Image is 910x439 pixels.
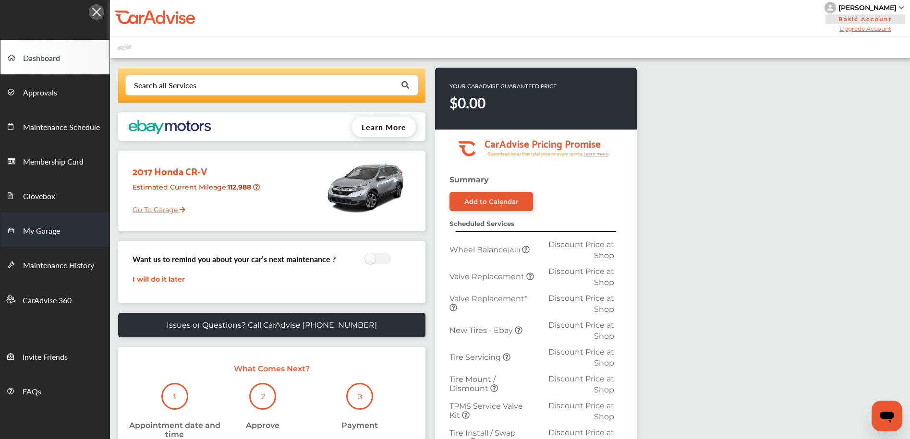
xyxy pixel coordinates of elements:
[0,143,109,178] a: Membership Card
[449,93,485,113] strong: $0.00
[128,421,222,439] div: Appointment date and time
[548,347,614,368] span: Discount Price at Shop
[825,14,905,24] span: Basic Account
[358,391,362,402] p: 3
[125,155,266,179] div: 2017 Honda CR-V
[548,294,614,314] span: Discount Price at Shop
[133,275,185,284] a: I will do it later
[341,421,378,430] div: Payment
[23,351,68,364] span: Invite Friends
[89,4,104,20] img: Icon.5fd9dcc7.svg
[548,401,614,421] span: Discount Price at Shop
[825,25,906,32] span: Upgrade Account
[133,253,336,264] h3: Want us to remind you about your car’s next maintenance ?
[0,178,109,213] a: Glovebox
[449,192,533,211] a: Add to Calendar
[23,87,57,99] span: Approvals
[449,353,503,362] span: Tire Servicing
[449,220,514,227] strong: Scheduled Services
[362,121,406,132] span: Learn More
[508,246,520,254] small: (All)
[825,2,836,13] img: knH8PDtVvWoAbQRylUukY18CTiRevjo20fAtgn5MLBQj4uumYvk2MzTtcAIzfGAtb1XOLVMAvhLuqoNAbL4reqehy0jehNKdM...
[449,402,523,420] span: TPMS Service Valve Kit
[128,364,416,373] p: What Comes Next?
[325,155,406,218] img: mobile_11795_st0640_046.jpg
[872,401,902,431] iframe: Button to launch messaging window
[125,198,185,216] a: Go To Garage
[0,109,109,143] a: Maintenance Schedule
[449,326,515,335] span: New Tires - Ebay
[0,213,109,247] a: My Garage
[134,82,196,89] div: Search all Services
[899,6,904,9] img: sCxJUJ+qAmfqhQGDUl18vwLg4ZYJ6CxN7XmbOMBAAAAAElFTkSuQmCC
[167,320,377,330] p: Issues or Questions? Call CarAdvise [PHONE_NUMBER]
[485,134,601,152] tspan: CarAdvise Pricing Promise
[246,421,279,430] div: Approve
[487,151,583,157] tspan: Guaranteed lower than retail price on every service.
[118,313,425,337] a: Issues or Questions? Call CarAdvise [PHONE_NUMBER]
[117,41,132,53] img: placeholder_car.fcab19be.svg
[23,260,94,272] span: Maintenance History
[449,294,527,303] span: Valve Replacement*
[172,391,177,402] p: 1
[838,3,897,12] div: [PERSON_NAME]
[23,225,60,237] span: My Garage
[548,240,614,260] span: Discount Price at Shop
[23,156,84,168] span: Membership Card
[449,375,496,393] span: Tire Mount / Dismount
[548,320,614,341] span: Discount Price at Shop
[0,247,109,282] a: Maintenance History
[23,386,41,398] span: FAQs
[0,74,109,109] a: Approvals
[23,295,72,307] span: CarAdvise 360
[464,198,519,205] div: Add to Calendar
[449,272,526,281] span: Valve Replacement
[228,183,253,191] strong: 112,988
[23,190,55,203] span: Glovebox
[0,40,109,74] a: Dashboard
[449,82,557,90] p: YOUR CARADVISE GUARANTEED PRICE
[261,391,265,402] p: 2
[548,267,614,287] span: Discount Price at Shop
[449,245,522,254] span: Wheel Balance
[548,374,614,394] span: Discount Price at Shop
[23,52,60,65] span: Dashboard
[449,175,489,184] strong: Summary
[125,179,266,203] div: Estimated Current Mileage :
[583,151,609,156] tspan: Learn more
[23,121,100,134] span: Maintenance Schedule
